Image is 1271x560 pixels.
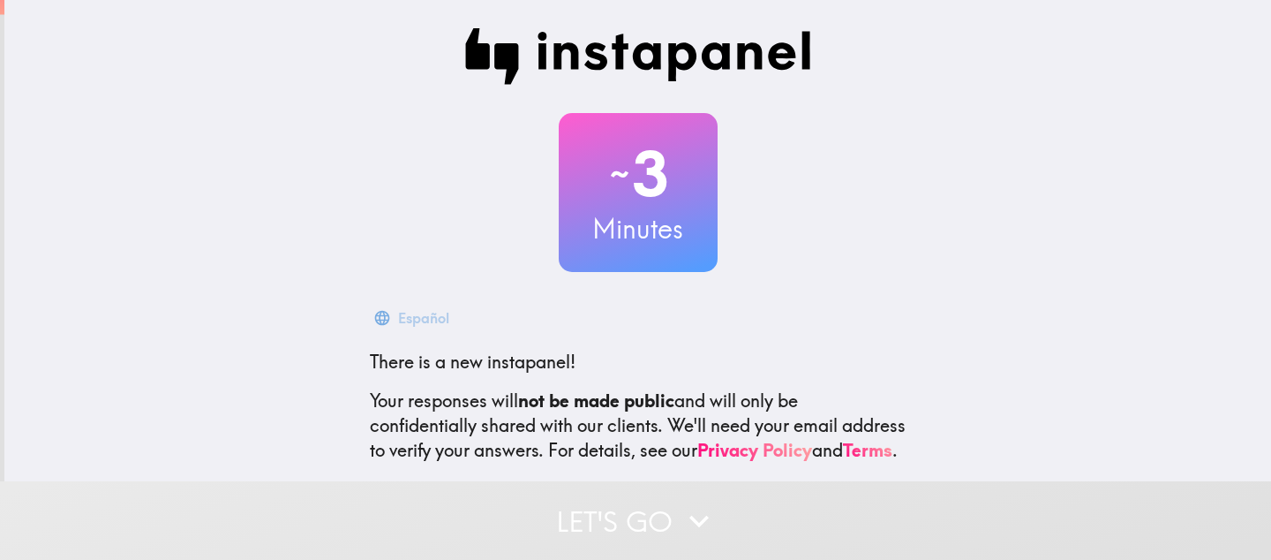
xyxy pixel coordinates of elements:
div: Español [398,306,449,330]
button: Español [370,300,456,336]
b: not be made public [518,390,674,412]
p: Your responses will and will only be confidentially shared with our clients. We'll need your emai... [370,389,906,463]
a: Terms [843,439,892,461]
span: ~ [607,148,632,201]
img: Instapanel [465,28,811,85]
a: Privacy Policy [697,439,812,461]
h3: Minutes [559,210,718,247]
span: There is a new instapanel! [370,351,575,373]
p: This invite is exclusively for you, please do not share it. Complete it soon because spots are li... [370,477,906,526]
h2: 3 [559,138,718,210]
